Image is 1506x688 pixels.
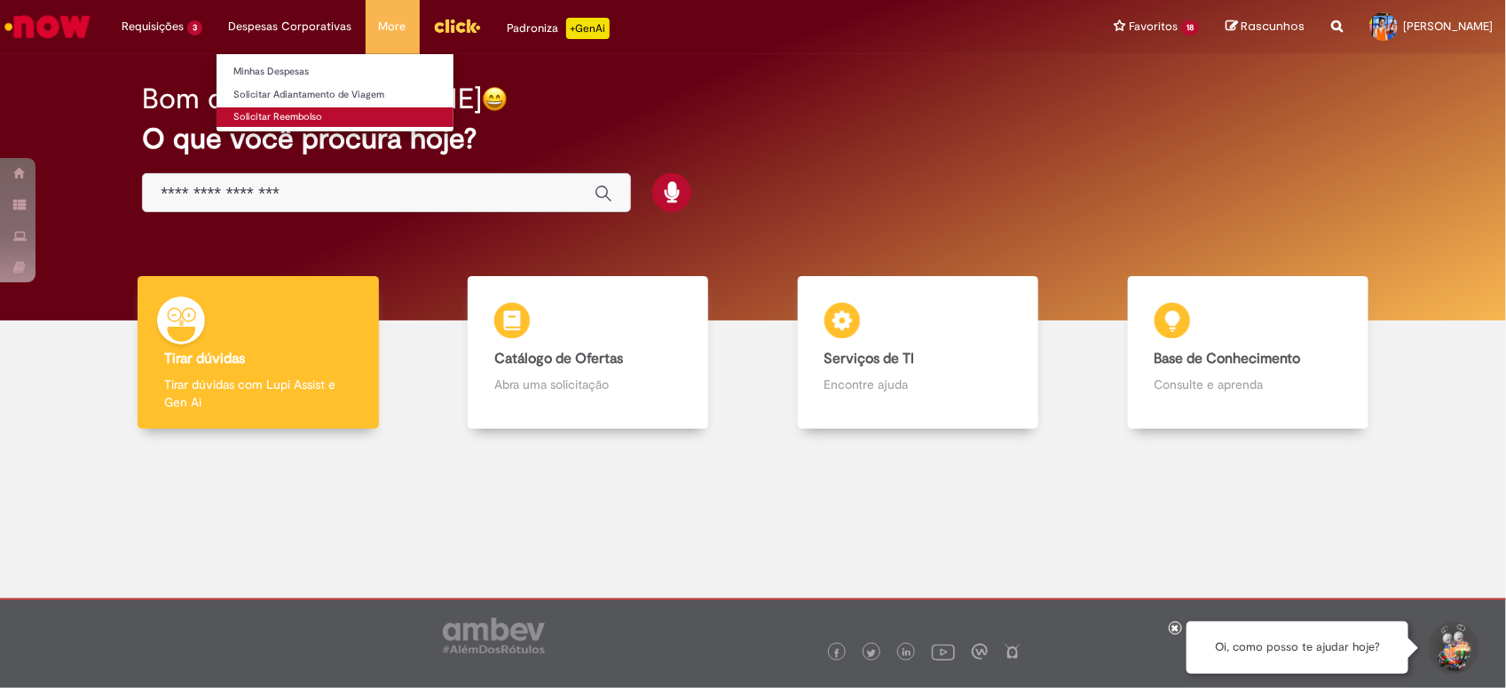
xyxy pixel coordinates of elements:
span: Despesas Corporativas [229,18,352,36]
b: Base de Conhecimento [1155,350,1301,368]
img: logo_footer_workplace.png [972,644,988,660]
span: Requisições [122,18,184,36]
b: Catálogo de Ofertas [494,350,623,368]
img: logo_footer_naosei.png [1005,644,1021,660]
img: logo_footer_youtube.png [932,640,955,663]
button: Iniciar Conversa de Suporte [1426,621,1479,675]
div: Padroniza [508,18,610,39]
a: Tirar dúvidas Tirar dúvidas com Lupi Assist e Gen Ai [93,276,423,430]
img: logo_footer_ambev_rotulo_gray.png [443,618,545,653]
p: Consulte e aprenda [1155,376,1342,393]
div: Oi, como posso te ajudar hoje? [1187,621,1408,674]
ul: Despesas Corporativas [216,53,454,132]
span: 3 [187,20,202,36]
span: More [379,18,406,36]
a: Minhas Despesas [217,62,453,82]
span: Rascunhos [1241,18,1305,35]
img: click_logo_yellow_360x200.png [433,12,481,39]
img: ServiceNow [2,9,93,44]
span: Favoritos [1129,18,1178,36]
img: happy-face.png [482,86,508,112]
img: logo_footer_linkedin.png [903,648,911,659]
img: logo_footer_facebook.png [832,649,841,658]
b: Tirar dúvidas [164,350,245,368]
b: Serviços de TI [824,350,915,368]
a: Solicitar Reembolso [217,107,453,127]
p: Encontre ajuda [824,376,1012,393]
h2: Bom dia, [PERSON_NAME] [142,83,482,115]
p: Abra uma solicitação [494,376,682,393]
span: 18 [1181,20,1199,36]
span: [PERSON_NAME] [1403,19,1493,34]
a: Rascunhos [1226,19,1305,36]
h2: O que você procura hoje? [142,123,1363,154]
img: logo_footer_twitter.png [867,649,876,658]
p: +GenAi [566,18,610,39]
a: Base de Conhecimento Consulte e aprenda [1083,276,1413,430]
a: Solicitar Adiantamento de Viagem [217,85,453,105]
p: Tirar dúvidas com Lupi Assist e Gen Ai [164,376,351,411]
a: Catálogo de Ofertas Abra uma solicitação [423,276,753,430]
a: Serviços de TI Encontre ajuda [753,276,1084,430]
